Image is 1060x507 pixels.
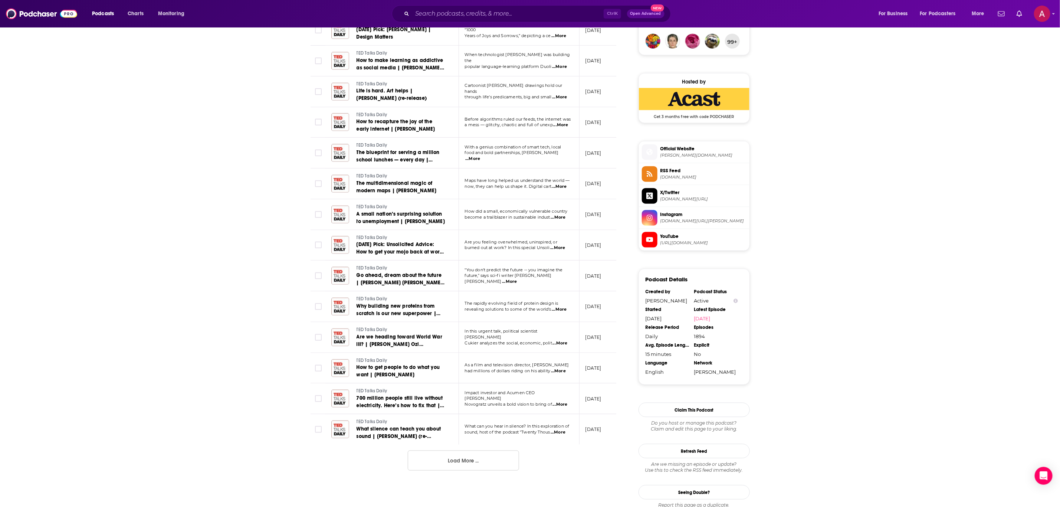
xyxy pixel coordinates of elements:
[665,34,680,49] img: padcast2021
[585,242,601,248] p: [DATE]
[660,240,746,246] span: https://www.youtube.com/@TEDx
[585,396,601,402] p: [DATE]
[465,215,550,220] span: become a trailblazer in sustainable indust
[551,215,565,220] span: ...More
[694,315,738,321] a: [DATE]
[315,334,322,341] span: Toggle select row
[694,360,738,366] div: Network
[357,303,440,324] span: Why building new proteins from scratch is our new superpower | [PERSON_NAME]
[465,83,562,94] span: Cartoonist [PERSON_NAME] drawings hold our hands
[639,485,750,500] a: Seeing Double?
[502,279,517,285] span: ...More
[585,58,601,64] p: [DATE]
[646,324,689,330] div: Release Period
[552,307,567,313] span: ...More
[357,235,387,240] span: TED Talks Daily
[920,9,956,19] span: For Podcasters
[92,9,114,19] span: Podcasts
[646,34,660,49] img: maximolucosi
[465,184,552,189] span: now, they can help us shape it. Digital cart
[357,364,446,379] a: How to get people to do what you want | [PERSON_NAME]
[6,7,77,21] img: Podchaser - Follow, Share and Rate Podcasts
[158,9,184,19] span: Monitoring
[357,149,440,170] span: The blueprint for serving a million school lunches — every day | [PERSON_NAME]
[1034,6,1050,22] button: Show profile menu
[315,180,322,187] span: Toggle select row
[694,369,738,375] div: [PERSON_NAME]
[357,142,446,149] a: TED Talks Daily
[639,420,750,426] span: Do you host or manage this podcast?
[357,211,445,225] span: A small nation’s surprising solution to unemployment | [PERSON_NAME]
[357,333,446,348] a: Are we heading toward World War III? | [PERSON_NAME] Ozi [PERSON_NAME]
[357,149,446,164] a: The blueprint for serving a million school lunches — every day | [PERSON_NAME]
[357,118,446,133] a: How to recapture the joy of the early internet | [PERSON_NAME]
[1034,6,1050,22] span: Logged in as alison.sivitz
[465,150,559,155] span: food and bold partnerships, [PERSON_NAME]
[357,296,387,301] span: TED Talks Daily
[128,9,144,19] span: Charts
[585,334,601,340] p: [DATE]
[465,307,551,312] span: revealing solutions to some of the world’s
[694,289,738,295] div: Podcast Status
[660,233,746,240] span: YouTube
[642,166,746,182] a: RSS Feed[DOMAIN_NAME]
[357,81,387,86] span: TED Talks Daily
[357,87,446,102] a: Life is hard. Art helps | [PERSON_NAME] (re-release)
[627,9,664,18] button: Open AdvancedNew
[315,211,322,218] span: Toggle select row
[585,88,601,95] p: [DATE]
[357,180,446,194] a: The multidimensional magic of modern maps | [PERSON_NAME]
[642,144,746,160] a: Official Website[PERSON_NAME][DOMAIN_NAME]
[465,402,552,407] span: Novogratz unveils a bold vision to bring of
[357,143,387,148] span: TED Talks Daily
[694,342,738,348] div: Explicit
[357,425,446,440] a: What silence can teach you about sound | [PERSON_NAME] (re-release)
[357,180,437,194] span: The multidimensional magic of modern maps | [PERSON_NAME]
[551,33,566,39] span: ...More
[465,64,552,69] span: popular language-learning platform Duoli
[1014,7,1025,20] a: Show notifications dropdown
[705,34,720,49] img: alnagy
[465,301,558,306] span: The rapidly evolving field of protein design is
[639,420,750,432] div: Claim and edit this page to your liking.
[585,303,601,310] p: [DATE]
[408,451,519,471] button: Load More ...
[694,298,738,304] div: Active
[694,351,738,357] div: No
[357,173,446,180] a: TED Talks Daily
[585,180,601,187] p: [DATE]
[465,144,561,150] span: With a genius combination of smart tech, local
[552,184,567,190] span: ...More
[465,94,552,99] span: through life's predicaments, big and small
[642,232,746,248] a: YouTube[URL][DOMAIN_NAME]
[357,210,446,225] a: A small nation’s surprising solution to unemployment | [PERSON_NAME]
[465,239,557,245] span: Are you feeling overwhelmed, uninspired, or
[585,211,601,217] p: [DATE]
[585,150,601,156] p: [DATE]
[660,145,746,152] span: Official Website
[660,196,746,202] span: twitter.com/TEDTalks
[357,81,446,88] a: TED Talks Daily
[1034,6,1050,22] img: User Profile
[357,327,387,332] span: TED Talks Daily
[357,50,387,56] span: TED Talks Daily
[694,307,738,313] div: Latest Episode
[630,12,661,16] span: Open Advanced
[967,8,994,20] button: open menu
[465,328,538,340] span: In this urgent talk, political scientist [PERSON_NAME]
[465,209,568,214] span: How did a small, economically vulnerable country
[465,273,552,284] span: future," says sci-fi writer [PERSON_NAME] [PERSON_NAME]
[412,8,604,20] input: Search podcasts, credits, & more...
[465,122,553,127] span: a mess — glitchy, chaotic and full of unexp
[694,324,738,330] div: Episodes
[552,402,567,408] span: ...More
[642,188,746,204] a: X/Twitter[DOMAIN_NAME][URL]
[585,273,601,279] p: [DATE]
[585,27,601,33] p: [DATE]
[357,395,444,416] span: 700 million people still live without electricity. Here’s how to fix that | [PERSON_NAME]
[357,241,446,256] a: [DATE] Pick: Unsolicited Advice: How to get your mojo back at work | Fixable
[725,34,740,49] button: 99+
[585,365,601,371] p: [DATE]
